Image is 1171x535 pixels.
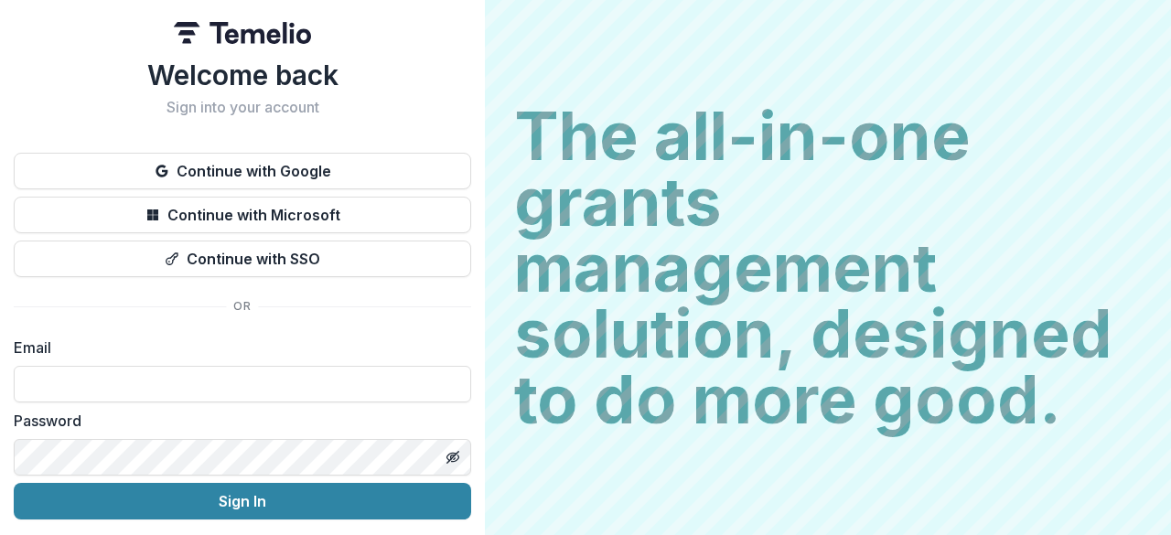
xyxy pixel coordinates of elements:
[14,59,471,91] h1: Welcome back
[14,153,471,189] button: Continue with Google
[14,410,460,432] label: Password
[174,22,311,44] img: Temelio
[14,337,460,358] label: Email
[14,483,471,519] button: Sign In
[14,99,471,116] h2: Sign into your account
[438,443,467,472] button: Toggle password visibility
[14,197,471,233] button: Continue with Microsoft
[14,241,471,277] button: Continue with SSO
